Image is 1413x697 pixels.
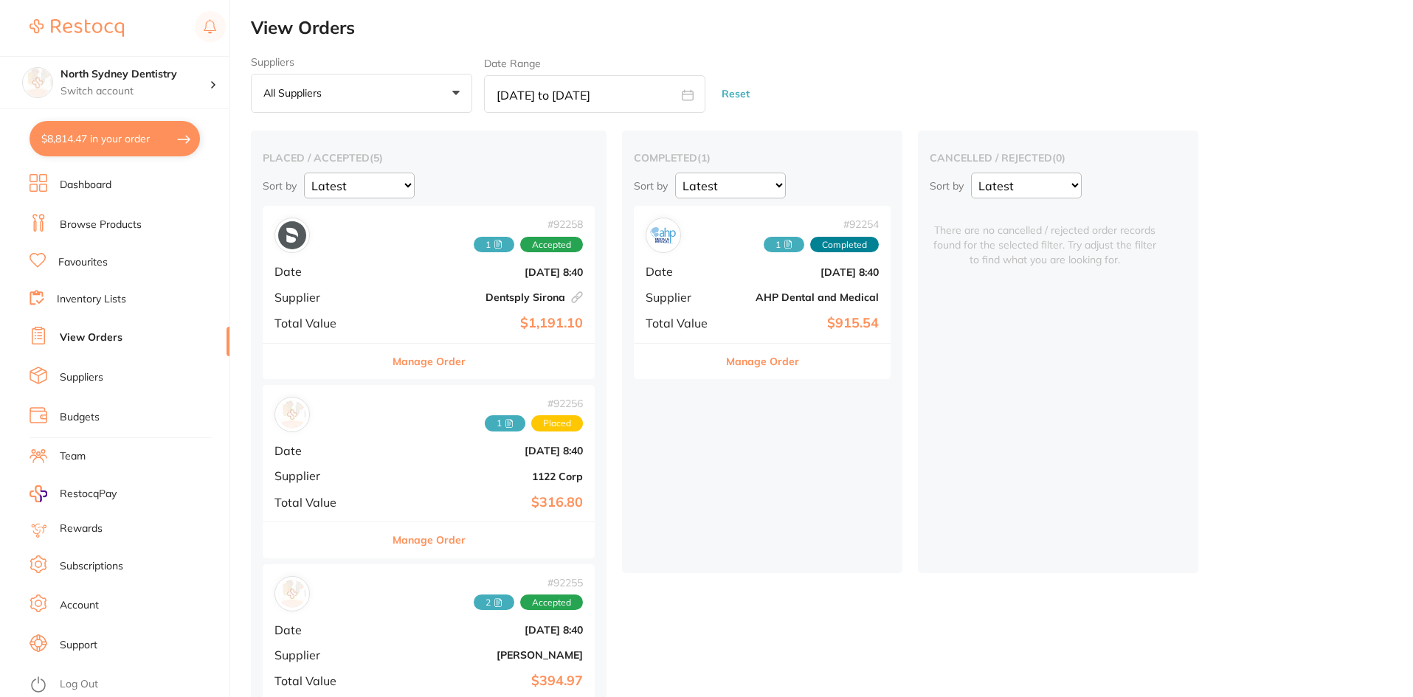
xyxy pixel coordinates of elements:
span: RestocqPay [60,487,117,502]
button: Manage Order [726,344,799,379]
img: Dentsply Sirona [278,221,306,249]
b: $1,191.10 [385,316,583,331]
button: Manage Order [393,344,466,379]
img: Henry Schein Halas [278,580,306,608]
b: $316.80 [385,495,583,510]
b: Dentsply Sirona [385,291,583,303]
button: $8,814.47 in your order [30,121,200,156]
span: Supplier [646,291,719,304]
span: Supplier [274,291,373,304]
b: $394.97 [385,673,583,689]
span: There are no cancelled / rejected order records found for the selected filter. Try adjust the fil... [930,206,1160,267]
img: North Sydney Dentistry [23,68,52,97]
button: Manage Order [393,522,466,558]
b: [PERSON_NAME] [385,649,583,661]
a: Inventory Lists [57,292,126,307]
img: 1122 Corp [278,400,306,429]
a: View Orders [60,330,122,345]
img: Restocq Logo [30,19,124,37]
a: Support [60,638,97,653]
b: [DATE] 8:40 [731,266,879,278]
b: [DATE] 8:40 [385,445,583,457]
h2: View Orders [251,18,1413,38]
div: 1122 Corp#922561 PlacedDate[DATE] 8:40Supplier1122 CorpTotal Value$316.80Manage Order [263,385,595,558]
b: 1122 Corp [385,471,583,482]
b: [DATE] 8:40 [385,624,583,636]
a: Rewards [60,521,103,536]
a: Team [60,449,86,464]
span: Received [474,594,514,611]
span: Date [274,265,373,278]
div: Dentsply Sirona#922581 AcceptedDate[DATE] 8:40SupplierDentsply SironaTotal Value$1,191.10Manage O... [263,206,595,379]
span: Received [485,415,525,431]
span: Total Value [274,316,373,330]
button: Log Out [30,673,225,697]
span: Total Value [274,674,373,687]
span: Total Value [646,316,719,330]
input: Select date range [484,75,705,113]
h2: placed / accepted ( 5 ) [263,151,595,164]
span: # 92254 [764,218,879,230]
h2: completed ( 1 ) [634,151,891,164]
img: RestocqPay [30,485,47,502]
b: AHP Dental and Medical [731,291,879,303]
span: Date [274,623,373,637]
span: # 92255 [474,577,583,589]
a: RestocqPay [30,485,117,502]
b: [DATE] 8:40 [385,266,583,278]
span: Accepted [520,594,583,611]
a: Restocq Logo [30,11,124,45]
span: Supplier [274,648,373,662]
h2: cancelled / rejected ( 0 ) [930,151,1186,164]
p: All suppliers [263,86,328,100]
span: Placed [531,415,583,431]
span: Total Value [274,496,373,509]
a: Account [60,598,99,613]
span: # 92256 [485,398,583,409]
p: Sort by [263,179,297,193]
label: Date Range [484,58,541,69]
h4: North Sydney Dentistry [61,67,210,82]
span: Received [474,237,514,253]
span: # 92258 [474,218,583,230]
p: Sort by [634,179,668,193]
span: Date [274,444,373,457]
a: Dashboard [60,178,111,193]
button: All suppliers [251,74,472,114]
span: Date [646,265,719,278]
a: Suppliers [60,370,103,385]
span: Accepted [520,237,583,253]
a: Budgets [60,410,100,425]
button: Reset [717,74,754,114]
img: AHP Dental and Medical [649,221,677,249]
p: Sort by [930,179,964,193]
a: Log Out [60,677,98,692]
span: Received [764,237,804,253]
span: Completed [810,237,879,253]
label: Suppliers [251,56,472,68]
span: Supplier [274,469,373,482]
p: Switch account [61,84,210,99]
a: Browse Products [60,218,142,232]
b: $915.54 [731,316,879,331]
a: Subscriptions [60,559,123,574]
a: Favourites [58,255,108,270]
